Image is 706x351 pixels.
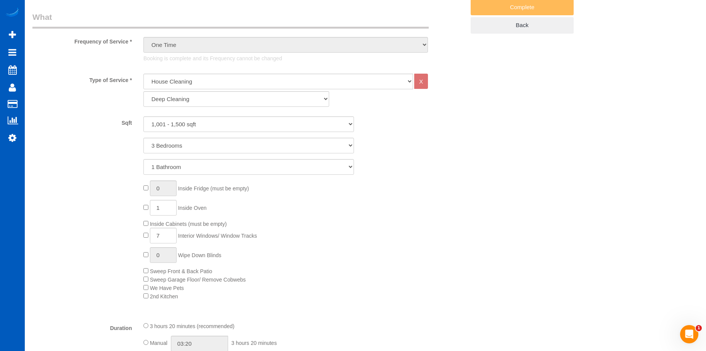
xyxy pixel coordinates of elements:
[471,17,574,33] a: Back
[150,277,246,283] span: Sweep Garage Floor/ Remove Cobwebs
[150,323,235,329] span: 3 hours 20 minutes (recommended)
[696,325,702,331] span: 1
[143,55,428,62] p: Booking is complete and its Frequency cannot be changed
[27,35,138,45] label: Frequency of Service *
[5,8,20,18] img: Automaid Logo
[178,252,222,258] span: Wipe Down Blinds
[150,221,227,227] span: Inside Cabinets (must be empty)
[150,285,184,291] span: We Have Pets
[680,325,698,343] iframe: Intercom live chat
[27,116,138,127] label: Sqft
[150,268,212,274] span: Sweep Front & Back Patio
[178,233,257,239] span: Interior Windows/ Window Tracks
[150,340,167,346] span: Manual
[27,322,138,332] label: Duration
[32,11,429,29] legend: What
[178,185,249,192] span: Inside Fridge (must be empty)
[178,205,207,211] span: Inside Oven
[27,74,138,84] label: Type of Service *
[232,340,277,346] span: 3 hours 20 minutes
[150,293,178,299] span: 2nd Kitchen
